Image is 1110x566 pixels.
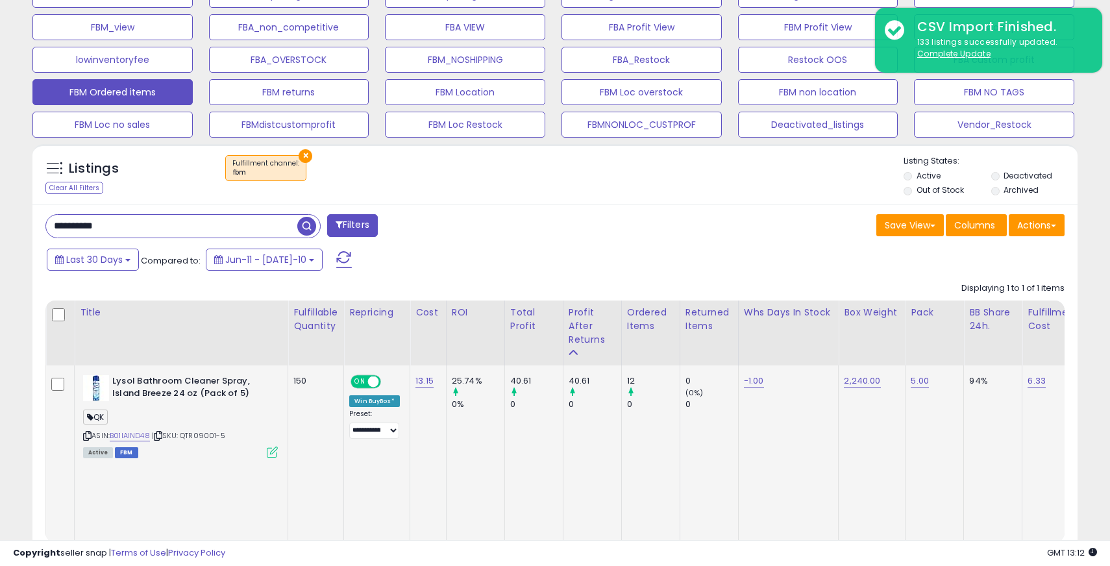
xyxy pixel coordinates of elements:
div: Box weight [844,306,900,319]
div: fbm [232,168,299,177]
div: Returned Items [685,306,733,333]
div: Cost [415,306,441,319]
u: Complete Update [917,48,991,59]
button: FBM_view [32,14,193,40]
div: Fulfillment Cost [1028,306,1078,333]
div: 94% [969,375,1012,387]
h5: Listings [69,160,119,178]
div: ASIN: [83,375,278,456]
button: FBM NO TAGS [914,79,1074,105]
small: (0%) [685,388,704,398]
div: Whs days in stock [744,306,833,319]
a: 13.15 [415,375,434,388]
div: Displaying 1 to 1 of 1 items [961,282,1065,295]
strong: Copyright [13,547,60,559]
div: 40.61 [510,375,563,387]
th: CSV column name: cust_attr_2_pack [906,301,964,365]
button: FBMdistcustomprofit [209,112,369,138]
div: 0 [569,399,621,410]
div: 0 [510,399,563,410]
div: CSV Import Finished. [907,18,1092,36]
button: Restock OOS [738,47,898,73]
div: 150 [293,375,334,387]
button: FBM Ordered items [32,79,193,105]
button: Last 30 Days [47,249,139,271]
div: Total Profit [510,306,558,333]
button: FBA_non_competitive [209,14,369,40]
a: 2,240.00 [844,375,880,388]
div: Ordered Items [627,306,674,333]
button: Jun-11 - [DATE]-10 [206,249,323,271]
a: Terms of Use [111,547,166,559]
span: Fulfillment channel : [232,158,299,178]
div: seller snap | | [13,547,225,560]
button: FBMNONLOC_CUSTPROF [561,112,722,138]
div: BB Share 24h. [969,306,1017,333]
button: FBM Location [385,79,545,105]
a: B01IAIND48 [110,430,150,441]
span: OFF [379,376,400,388]
a: 5.00 [911,375,929,388]
div: 12 [627,375,680,387]
span: | SKU: QTR09001-5 [152,430,225,441]
div: 0 [685,375,738,387]
button: FBM Loc Restock [385,112,545,138]
button: Save View [876,214,944,236]
button: FBM_NOSHIPPING [385,47,545,73]
button: FBM non location [738,79,898,105]
button: lowinventoryfee [32,47,193,73]
button: FBM Profit View [738,14,898,40]
div: Repricing [349,306,404,319]
div: Pack [911,306,958,319]
a: 6.33 [1028,375,1046,388]
button: Deactivated_listings [738,112,898,138]
button: FBA_Restock [561,47,722,73]
div: 0 [627,399,680,410]
th: CSV column name: cust_attr_5_box weight [839,301,906,365]
span: FBM [115,447,138,458]
button: Actions [1009,214,1065,236]
span: 2025-08-10 13:12 GMT [1047,547,1097,559]
span: Columns [954,219,995,232]
span: Jun-11 - [DATE]-10 [225,253,306,266]
span: All listings currently available for purchase on Amazon [83,447,113,458]
div: Win BuyBox * [349,395,400,407]
label: Archived [1004,184,1039,195]
div: Fulfillable Quantity [293,306,338,333]
span: QK [83,410,108,425]
button: FBM returns [209,79,369,105]
a: -1.00 [744,375,764,388]
div: Title [80,306,282,319]
label: Active [917,170,941,181]
label: Deactivated [1004,170,1052,181]
img: 41wFd0oza2L._SL40_.jpg [83,375,109,401]
div: 40.61 [569,375,621,387]
button: FBA VIEW [385,14,545,40]
button: Vendor_Restock [914,112,1074,138]
span: ON [352,376,368,388]
p: Listing States: [904,155,1077,167]
span: Last 30 Days [66,253,123,266]
button: Filters [327,214,378,237]
div: ROI [452,306,499,319]
button: FBA_OVERSTOCK [209,47,369,73]
span: Compared to: [141,254,201,267]
div: 133 listings successfully updated. [907,36,1092,60]
b: Lysol Bathroom Cleaner Spray, Island Breeze 24 oz (Pack of 5) [112,375,270,402]
label: Out of Stock [917,184,964,195]
button: FBM Loc overstock [561,79,722,105]
a: Privacy Policy [168,547,225,559]
div: Profit After Returns [569,306,616,347]
div: 0 [685,399,738,410]
div: 0% [452,399,504,410]
div: Preset: [349,410,400,439]
button: × [299,149,312,163]
th: CSV column name: cust_attr_1_whs days in stock [738,301,839,365]
div: Clear All Filters [45,182,103,194]
div: 25.74% [452,375,504,387]
button: FBA Profit View [561,14,722,40]
button: FBM Loc no sales [32,112,193,138]
button: Columns [946,214,1007,236]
